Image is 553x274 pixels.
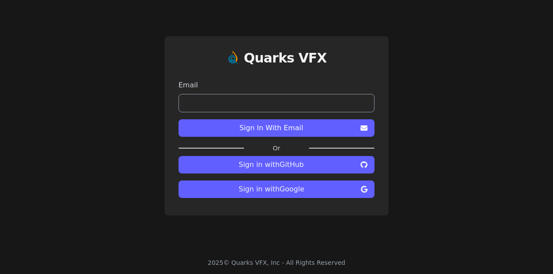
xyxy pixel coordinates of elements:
a: Quarks VFX [244,50,327,73]
h1: Quarks VFX [244,50,327,66]
span: Sign In With Email [185,123,357,133]
label: Email [178,80,374,90]
div: 2025 © Quarks VFX, Inc - All Rights Reserved [208,258,346,267]
span: Sign in with Google [185,184,357,194]
button: Sign in withGoogle [178,180,374,198]
button: Sign in withGitHub [178,156,374,173]
label: Or [244,144,309,153]
span: Sign in with GitHub [185,160,357,170]
button: Sign In With Email [178,119,374,137]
